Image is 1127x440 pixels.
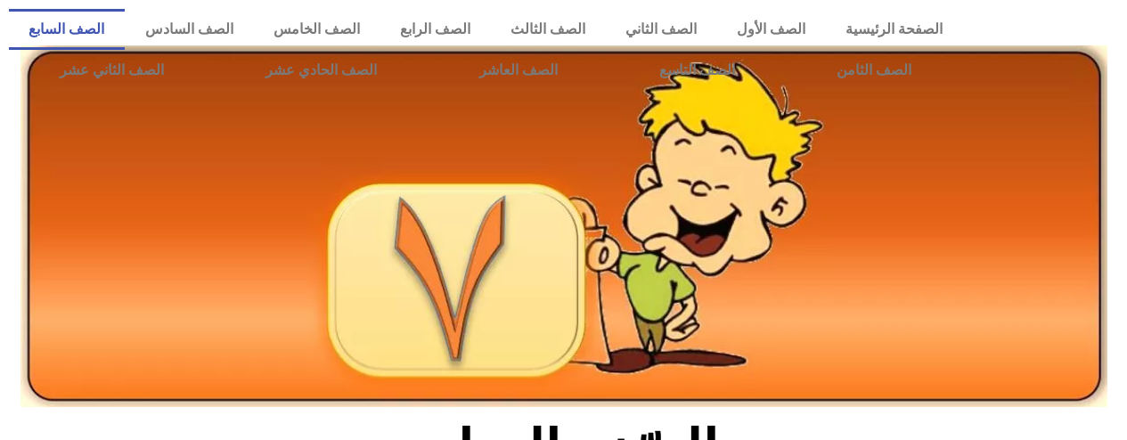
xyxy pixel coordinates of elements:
[380,9,490,50] a: الصف الرابع
[605,9,716,50] a: الصف الثاني
[490,9,605,50] a: الصف الثالث
[716,9,825,50] a: الصف الأول
[215,50,428,91] a: الصف الحادي عشر
[608,50,786,91] a: الصف التاسع
[253,9,380,50] a: الصف الخامس
[125,9,253,50] a: الصف السادس
[9,9,125,50] a: الصف السابع
[786,50,962,91] a: الصف الثامن
[429,50,608,91] a: الصف العاشر
[9,50,215,91] a: الصف الثاني عشر
[825,9,962,50] a: الصفحة الرئيسية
